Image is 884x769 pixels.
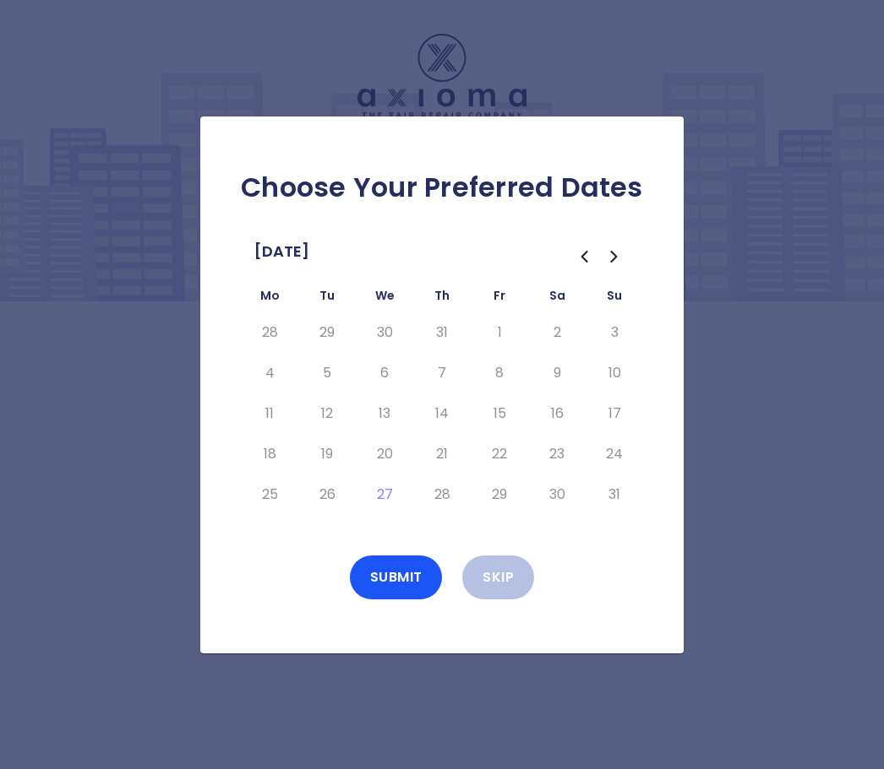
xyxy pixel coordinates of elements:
[427,360,457,387] button: Thursday, August 7th, 2025
[569,241,599,272] button: Go to the Previous Month
[528,285,586,312] th: Saturday
[427,319,457,346] button: Thursday, July 31st, 2025
[312,319,342,346] button: Tuesday, July 29th, 2025
[427,481,457,508] button: Thursday, August 28th, 2025
[427,441,457,468] button: Thursday, August 21st, 2025
[350,555,443,599] button: Submit
[357,34,527,117] img: Logo
[542,441,572,468] button: Saturday, August 23rd, 2025
[369,360,400,387] button: Wednesday, August 6th, 2025
[241,285,643,515] table: August 2025
[542,481,572,508] button: Saturday, August 30th, 2025
[369,481,400,508] button: Today, Wednesday, August 27th, 2025
[369,441,400,468] button: Wednesday, August 20th, 2025
[586,285,643,312] th: Sunday
[542,400,572,427] button: Saturday, August 16th, 2025
[254,441,285,468] button: Monday, August 18th, 2025
[312,481,342,508] button: Tuesday, August 26th, 2025
[484,481,515,508] button: Friday, August 29th, 2025
[599,481,630,508] button: Sunday, August 31st, 2025
[254,400,285,427] button: Monday, August 11th, 2025
[484,360,515,387] button: Friday, August 8th, 2025
[369,400,400,427] button: Wednesday, August 13th, 2025
[484,400,515,427] button: Friday, August 15th, 2025
[484,319,515,346] button: Friday, August 1st, 2025
[227,171,657,204] h2: Choose Your Preferred Dates
[254,481,285,508] button: Monday, August 25th, 2025
[542,319,572,346] button: Saturday, August 2nd, 2025
[312,400,342,427] button: Tuesday, August 12th, 2025
[484,441,515,468] button: Friday, August 22nd, 2025
[542,360,572,387] button: Saturday, August 9th, 2025
[599,400,630,427] button: Sunday, August 17th, 2025
[298,285,356,312] th: Tuesday
[471,285,528,312] th: Friday
[369,319,400,346] button: Wednesday, July 30th, 2025
[599,441,630,468] button: Sunday, August 24th, 2025
[599,319,630,346] button: Sunday, August 3rd, 2025
[462,555,534,599] button: Skip
[241,285,298,312] th: Monday
[312,360,342,387] button: Tuesday, August 5th, 2025
[254,319,285,346] button: Monday, July 28th, 2025
[356,285,413,312] th: Wednesday
[599,241,630,272] button: Go to the Next Month
[599,360,630,387] button: Sunday, August 10th, 2025
[254,360,285,387] button: Monday, August 4th, 2025
[254,238,309,265] span: [DATE]
[312,441,342,468] button: Tuesday, August 19th, 2025
[413,285,471,312] th: Thursday
[427,400,457,427] button: Thursday, August 14th, 2025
